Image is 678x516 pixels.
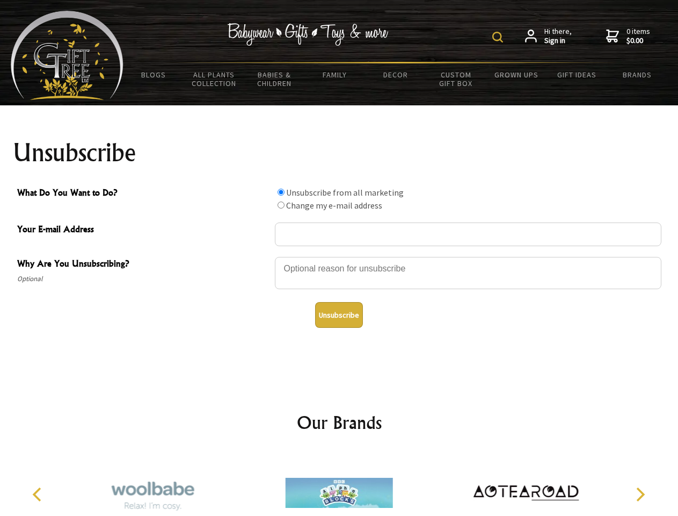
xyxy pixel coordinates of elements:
[426,63,486,95] a: Custom Gift Box
[315,302,363,328] button: Unsubscribe
[278,202,285,209] input: What Do You Want to Do?
[278,189,285,196] input: What Do You Want to Do?
[607,63,668,86] a: Brands
[544,27,572,46] span: Hi there,
[17,257,269,273] span: Why Are You Unsubscribing?
[305,63,366,86] a: Family
[492,32,503,42] img: product search
[544,36,572,46] strong: Sign in
[13,140,666,166] h1: Unsubscribe
[17,186,269,202] span: What Do You Want to Do?
[546,63,607,86] a: Gift Ideas
[184,63,245,95] a: All Plants Collection
[27,483,50,506] button: Previous
[626,36,650,46] strong: $0.00
[17,223,269,238] span: Your E-mail Address
[275,223,661,246] input: Your E-mail Address
[123,63,184,86] a: BLOGS
[626,26,650,46] span: 0 items
[628,483,652,506] button: Next
[228,23,389,46] img: Babywear - Gifts - Toys & more
[486,63,546,86] a: Grown Ups
[244,63,305,95] a: Babies & Children
[525,27,572,46] a: Hi there,Sign in
[17,273,269,285] span: Optional
[286,187,404,198] label: Unsubscribe from all marketing
[275,257,661,289] textarea: Why Are You Unsubscribing?
[11,11,123,100] img: Babyware - Gifts - Toys and more...
[21,410,657,435] h2: Our Brands
[606,27,650,46] a: 0 items$0.00
[286,200,382,211] label: Change my e-mail address
[365,63,426,86] a: Decor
